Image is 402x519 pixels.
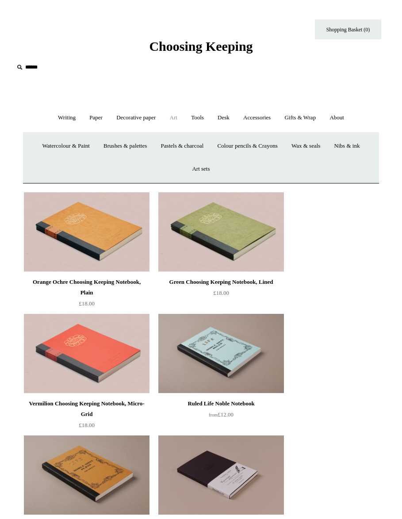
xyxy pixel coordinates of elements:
[24,314,149,393] img: Vermilion Choosing Keeping Notebook, Micro-Grid
[158,192,284,272] img: Green Choosing Keeping Notebook, Lined
[79,422,95,428] span: £18.00
[209,411,234,418] span: £12.00
[158,277,284,313] a: Green Choosing Keeping Notebook, Lined £18.00
[158,314,284,393] img: Ruled Life Noble Notebook
[164,106,184,130] a: Art
[149,46,253,52] a: Choosing Keeping
[315,19,381,39] a: Shopping Basket (0)
[323,106,350,130] a: About
[158,314,284,393] a: Ruled Life Noble Notebook Ruled Life Noble Notebook
[149,39,253,53] span: Choosing Keeping
[213,290,229,296] span: £18.00
[83,106,109,130] a: Paper
[285,134,326,158] a: Wax & seals
[211,134,284,158] a: Colour pencils & Crayons
[24,398,149,435] a: Vermilion Choosing Keeping Notebook, Micro-Grid £18.00
[52,106,82,130] a: Writing
[155,134,210,158] a: Pastels & charcoal
[24,314,149,393] a: Vermilion Choosing Keeping Notebook, Micro-Grid Vermilion Choosing Keeping Notebook, Micro-Grid
[328,134,366,158] a: Nibs & ink
[278,106,322,130] a: Gifts & Wrap
[211,106,236,130] a: Desk
[158,398,284,435] a: Ruled Life Noble Notebook from£12.00
[209,412,218,417] span: from
[158,192,284,272] a: Green Choosing Keeping Notebook, Lined Green Choosing Keeping Notebook, Lined
[161,277,282,287] div: Green Choosing Keeping Notebook, Lined
[97,134,153,158] a: Brushes & palettes
[24,192,149,272] a: Orange Ochre Choosing Keeping Notebook, Plain Orange Ochre Choosing Keeping Notebook, Plain
[158,435,284,515] img: Fabric Tomoe River Notebook
[161,398,282,409] div: Ruled Life Noble Notebook
[26,277,147,298] div: Orange Ochre Choosing Keeping Notebook, Plain
[79,300,95,307] span: £18.00
[24,435,149,515] img: Plain Life Noble Notebook
[24,192,149,272] img: Orange Ochre Choosing Keeping Notebook, Plain
[237,106,277,130] a: Accessories
[24,435,149,515] a: Plain Life Noble Notebook Plain Life Noble Notebook
[185,106,210,130] a: Tools
[24,277,149,313] a: Orange Ochre Choosing Keeping Notebook, Plain £18.00
[26,398,147,420] div: Vermilion Choosing Keeping Notebook, Micro-Grid
[158,435,284,515] a: Fabric Tomoe River Notebook Fabric Tomoe River Notebook
[36,134,96,158] a: Watercolour & Paint
[186,157,216,181] a: Art sets
[110,106,162,130] a: Decorative paper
